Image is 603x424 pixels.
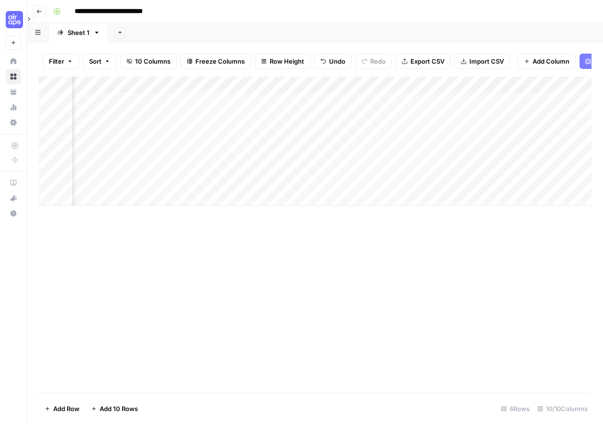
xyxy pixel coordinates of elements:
[89,56,102,66] span: Sort
[43,54,79,69] button: Filter
[49,23,108,42] a: Sheet 1
[518,54,576,69] button: Add Column
[534,401,592,416] div: 10/10 Columns
[6,84,21,100] a: Your Data
[255,54,310,69] button: Row Height
[533,56,569,66] span: Add Column
[329,56,345,66] span: Undo
[314,54,352,69] button: Undo
[6,191,21,205] div: What's new?
[6,206,21,221] button: Help + Support
[6,190,21,206] button: What's new?
[83,54,116,69] button: Sort
[6,11,23,28] img: Cohort 5 Logo
[6,100,21,115] a: Usage
[355,54,392,69] button: Redo
[120,54,177,69] button: 10 Columns
[100,404,138,413] span: Add 10 Rows
[68,28,90,37] div: Sheet 1
[6,8,21,32] button: Workspace: Cohort 5
[469,56,504,66] span: Import CSV
[396,54,451,69] button: Export CSV
[6,115,21,130] a: Settings
[497,401,534,416] div: 6 Rows
[270,56,304,66] span: Row Height
[6,175,21,190] a: AirOps Academy
[85,401,144,416] button: Add 10 Rows
[370,56,386,66] span: Redo
[135,56,171,66] span: 10 Columns
[6,69,21,84] a: Browse
[6,54,21,69] a: Home
[181,54,251,69] button: Freeze Columns
[195,56,245,66] span: Freeze Columns
[49,56,64,66] span: Filter
[53,404,80,413] span: Add Row
[455,54,510,69] button: Import CSV
[410,56,444,66] span: Export CSV
[39,401,85,416] button: Add Row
